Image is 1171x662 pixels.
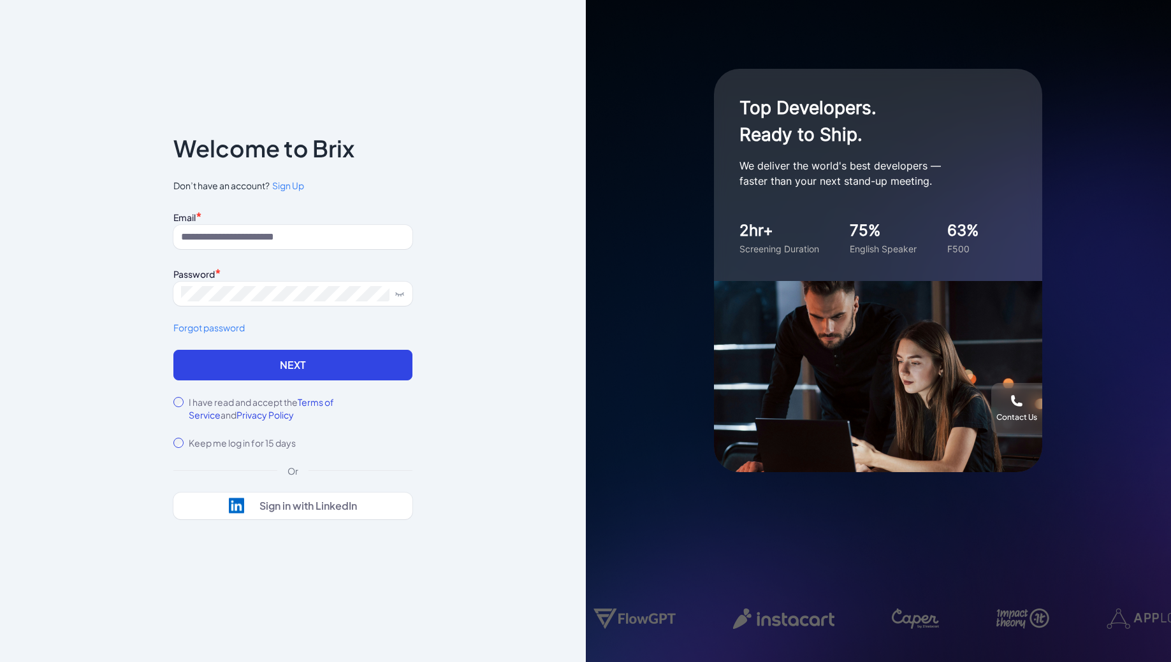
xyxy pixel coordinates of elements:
[173,268,215,280] label: Password
[277,464,309,477] div: Or
[272,180,304,191] span: Sign Up
[850,242,917,255] div: English Speaker
[739,158,994,189] p: We deliver the world's best developers — faster than your next stand-up meeting.
[173,350,412,380] button: Next
[259,500,357,512] div: Sign in with LinkedIn
[996,412,1037,422] div: Contact Us
[173,179,412,192] span: Don’t have an account?
[850,219,917,242] div: 75%
[189,396,412,421] label: I have read and accept the and
[739,242,819,255] div: Screening Duration
[173,493,412,519] button: Sign in with LinkedIn
[270,179,304,192] a: Sign Up
[189,396,334,421] span: Terms of Service
[173,138,354,159] p: Welcome to Brix
[947,242,979,255] div: F500
[739,219,819,242] div: 2hr+
[739,94,994,148] h1: Top Developers. Ready to Ship.
[991,383,1042,434] button: Contact Us
[947,219,979,242] div: 63%
[173,321,412,335] a: Forgot password
[236,409,294,421] span: Privacy Policy
[173,212,196,223] label: Email
[189,436,296,449] label: Keep me log in for 15 days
